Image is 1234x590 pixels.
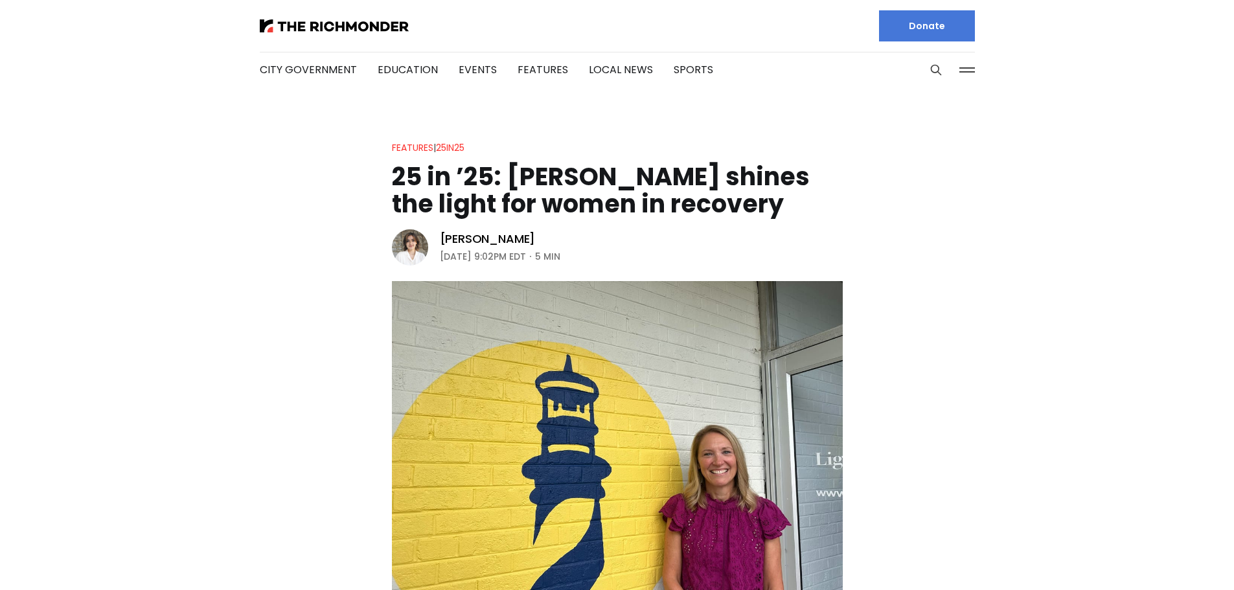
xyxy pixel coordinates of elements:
button: Search this site [926,60,946,80]
a: Features [392,141,433,154]
a: Education [378,62,438,77]
a: Features [518,62,568,77]
div: | [392,140,464,155]
a: Local News [589,62,653,77]
a: Sports [674,62,713,77]
time: [DATE] 9:02PM EDT [440,249,526,264]
h1: 25 in ’25: [PERSON_NAME] shines the light for women in recovery [392,163,843,218]
a: 25in25 [436,141,464,154]
span: 5 min [535,249,560,264]
img: Eleanor Shaw [392,229,428,266]
a: City Government [260,62,357,77]
a: [PERSON_NAME] [440,231,536,247]
a: Events [459,62,497,77]
a: Donate [879,10,975,41]
img: The Richmonder [260,19,409,32]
